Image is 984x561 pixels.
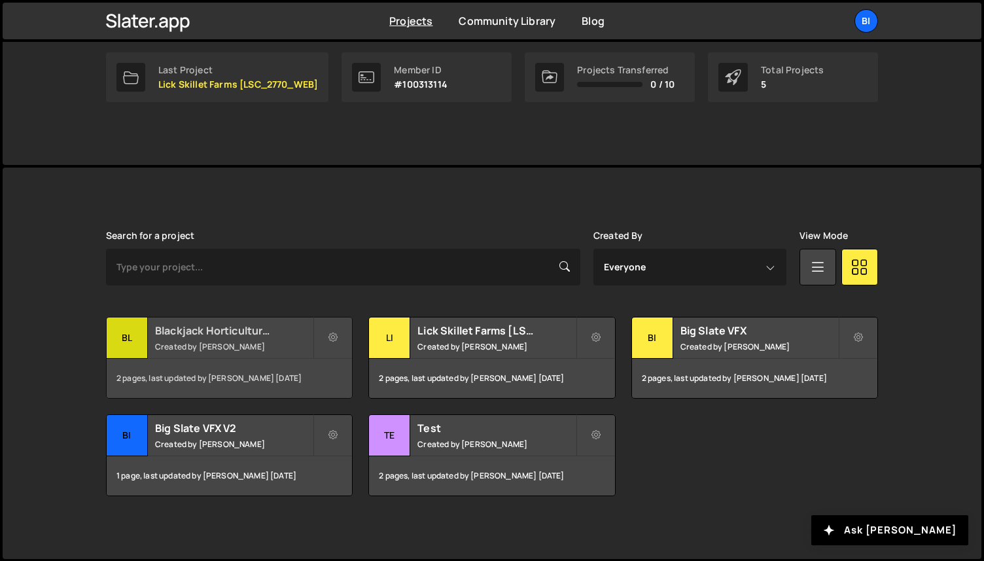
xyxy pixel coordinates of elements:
[577,65,675,75] div: Projects Transferred
[632,359,877,398] div: 2 pages, last updated by [PERSON_NAME] [DATE]
[631,317,878,399] a: Bi Big Slate VFX Created by [PERSON_NAME] 2 pages, last updated by [PERSON_NAME] [DATE]
[369,317,410,359] div: Li
[106,414,353,496] a: Bi Big Slate VFX V2 Created by [PERSON_NAME] 1 page, last updated by [PERSON_NAME] [DATE]
[155,341,313,352] small: Created by [PERSON_NAME]
[158,65,318,75] div: Last Project
[369,359,614,398] div: 2 pages, last updated by [PERSON_NAME] [DATE]
[417,323,575,338] h2: Lick Skillet Farms [LSC_2770_WEB]
[417,341,575,352] small: Created by [PERSON_NAME]
[368,414,615,496] a: Te Test Created by [PERSON_NAME] 2 pages, last updated by [PERSON_NAME] [DATE]
[158,79,318,90] p: Lick Skillet Farms [LSC_2770_WEB]
[761,79,824,90] p: 5
[155,421,313,435] h2: Big Slate VFX V2
[368,317,615,399] a: Li Lick Skillet Farms [LSC_2770_WEB] Created by [PERSON_NAME] 2 pages, last updated by [PERSON_NA...
[155,323,313,338] h2: Blackjack Horticulture [BJ_2719_WEBDEV]
[107,456,352,496] div: 1 page, last updated by [PERSON_NAME] [DATE]
[593,230,643,241] label: Created By
[854,9,878,33] a: Bi
[799,230,848,241] label: View Mode
[680,341,838,352] small: Created by [PERSON_NAME]
[106,249,580,285] input: Type your project...
[761,65,824,75] div: Total Projects
[106,317,353,399] a: Bl Blackjack Horticulture [BJ_2719_WEBDEV] Created by [PERSON_NAME] 2 pages, last updated by [PER...
[650,79,675,90] span: 0 / 10
[107,415,148,456] div: Bi
[389,14,432,28] a: Projects
[582,14,605,28] a: Blog
[394,65,448,75] div: Member ID
[107,317,148,359] div: Bl
[369,456,614,496] div: 2 pages, last updated by [PERSON_NAME] [DATE]
[369,415,410,456] div: Te
[811,515,968,545] button: Ask [PERSON_NAME]
[155,439,313,450] small: Created by [PERSON_NAME]
[394,79,448,90] p: #100313114
[459,14,555,28] a: Community Library
[417,439,575,450] small: Created by [PERSON_NAME]
[632,317,673,359] div: Bi
[107,359,352,398] div: 2 pages, last updated by [PERSON_NAME] [DATE]
[680,323,838,338] h2: Big Slate VFX
[417,421,575,435] h2: Test
[106,52,328,102] a: Last Project Lick Skillet Farms [LSC_2770_WEB]
[106,230,194,241] label: Search for a project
